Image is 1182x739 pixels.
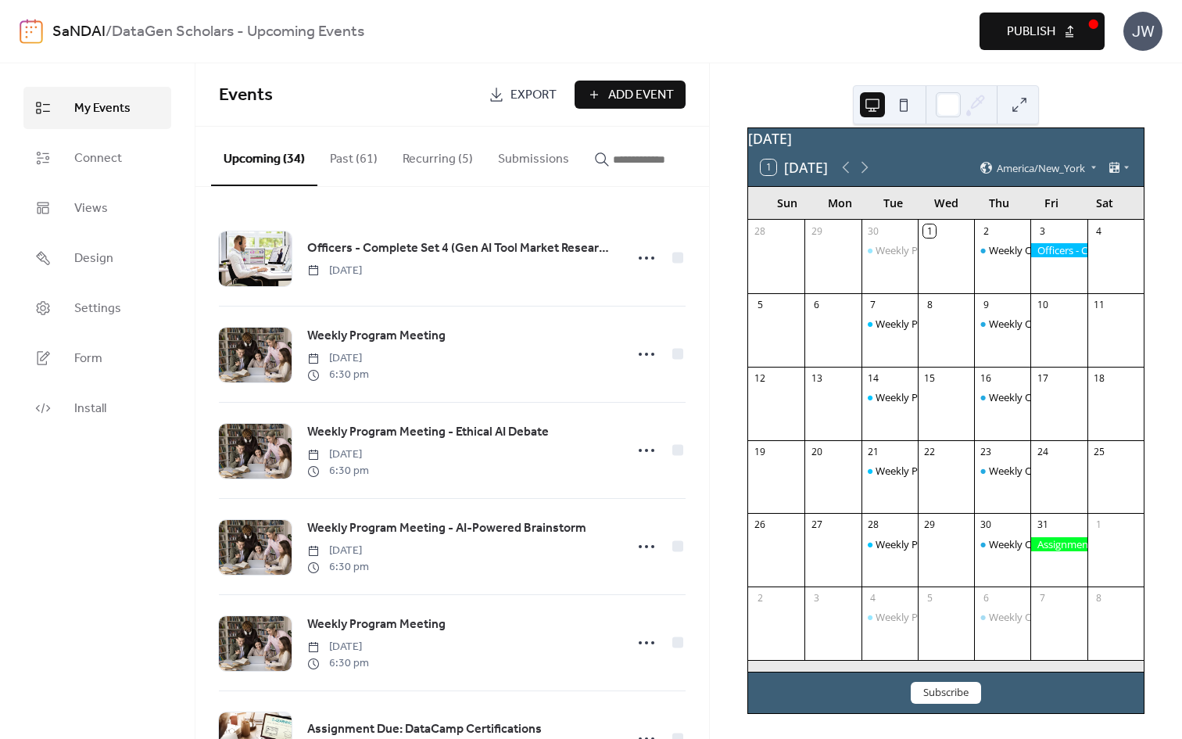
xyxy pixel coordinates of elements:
b: DataGen Scholars - Upcoming Events [112,17,364,47]
span: Add Event [608,86,674,105]
span: Publish [1007,23,1055,41]
div: Fri [1026,187,1079,219]
div: 5 [754,298,767,311]
div: 3 [810,592,823,605]
a: Weekly Program Meeting [307,615,446,635]
a: Install [23,387,171,429]
div: 29 [810,224,823,238]
div: 18 [1092,371,1105,385]
div: Weekly Program Meeting [876,537,993,551]
div: 8 [923,298,937,311]
div: 24 [1036,445,1049,458]
div: Weekly Office Hours [974,243,1030,257]
div: 4 [866,592,879,605]
div: 31 [1036,518,1049,532]
div: JW [1123,12,1162,51]
span: Form [74,350,102,368]
div: Sun [761,187,814,219]
span: Settings [74,300,121,318]
span: Views [74,199,108,218]
a: Settings [23,287,171,329]
div: Weekly Office Hours [974,464,1030,478]
div: Weekly Program Meeting - Kahoot [861,243,918,257]
span: [DATE] [307,350,369,367]
span: Design [74,249,113,268]
div: 13 [810,371,823,385]
div: Weekly Program Meeting - Kahoot [876,243,1035,257]
span: Install [74,400,106,418]
div: 22 [923,445,937,458]
span: [DATE] [307,543,369,559]
div: 1 [923,224,937,238]
div: 23 [980,445,993,458]
span: Weekly Program Meeting [307,615,446,634]
div: 15 [923,371,937,385]
a: Export [477,81,568,109]
button: Publish [980,13,1105,50]
a: Connect [23,137,171,179]
div: 11 [1092,298,1105,311]
span: 6:30 pm [307,463,369,479]
div: Thu [972,187,1026,219]
button: Past (61) [317,127,390,185]
span: America/New_York [997,163,1085,173]
div: 29 [923,518,937,532]
div: Sat [1078,187,1131,219]
span: Weekly Program Meeting - AI-Powered Brainstorm [307,519,586,538]
div: 26 [754,518,767,532]
span: 6:30 pm [307,559,369,576]
button: 1[DATE] [755,156,833,179]
div: 3 [1036,224,1049,238]
div: Weekly Program Meeting - Ethical AI Debate [861,390,918,404]
div: 7 [1036,592,1049,605]
a: Officers - Complete Set 4 (Gen AI Tool Market Research Micro-job) [307,239,615,259]
div: Weekly Program Meeting [861,537,918,551]
a: Views [23,187,171,229]
div: Weekly Office Hours [989,243,1083,257]
div: 10 [1036,298,1049,311]
div: Weekly Program Meeting - AI-Powered Brainstorm [876,464,1110,478]
div: Weekly Program Meeting - AI-Powered Brainstorm [861,464,918,478]
span: Export [510,86,557,105]
div: 12 [754,371,767,385]
div: 25 [1092,445,1105,458]
span: 6:30 pm [307,367,369,383]
a: My Events [23,87,171,129]
span: Connect [74,149,122,168]
div: 9 [980,298,993,311]
span: 6:30 pm [307,655,369,672]
div: 4 [1092,224,1105,238]
div: 16 [980,371,993,385]
button: Upcoming (34) [211,127,317,186]
a: Weekly Program Meeting - Ethical AI Debate [307,422,549,443]
div: Assignment Due: DataCamp Certifications [1030,537,1087,551]
span: Weekly Program Meeting [307,327,446,346]
div: 27 [810,518,823,532]
div: 1 [1092,518,1105,532]
button: Recurring (5) [390,127,485,185]
div: 28 [866,518,879,532]
div: 7 [866,298,879,311]
div: 8 [1092,592,1105,605]
div: Mon [814,187,867,219]
button: Submissions [485,127,582,185]
b: / [106,17,112,47]
div: 2 [754,592,767,605]
button: Subscribe [911,682,981,704]
div: 20 [810,445,823,458]
span: Officers - Complete Set 4 (Gen AI Tool Market Research Micro-job) [307,239,615,258]
div: Weekly Program Meeting [861,610,918,624]
div: 17 [1036,371,1049,385]
span: Events [219,78,273,113]
div: 6 [810,298,823,311]
span: Assignment Due: DataCamp Certifications [307,720,542,739]
div: [DATE] [748,128,1144,149]
div: 28 [754,224,767,238]
div: 30 [866,224,879,238]
div: 6 [980,592,993,605]
a: SaNDAI [52,17,106,47]
div: Weekly Office Hours [974,537,1030,551]
div: Weekly Program Meeting [876,610,993,624]
div: Weekly Office Hours [989,390,1083,404]
a: Form [23,337,171,379]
